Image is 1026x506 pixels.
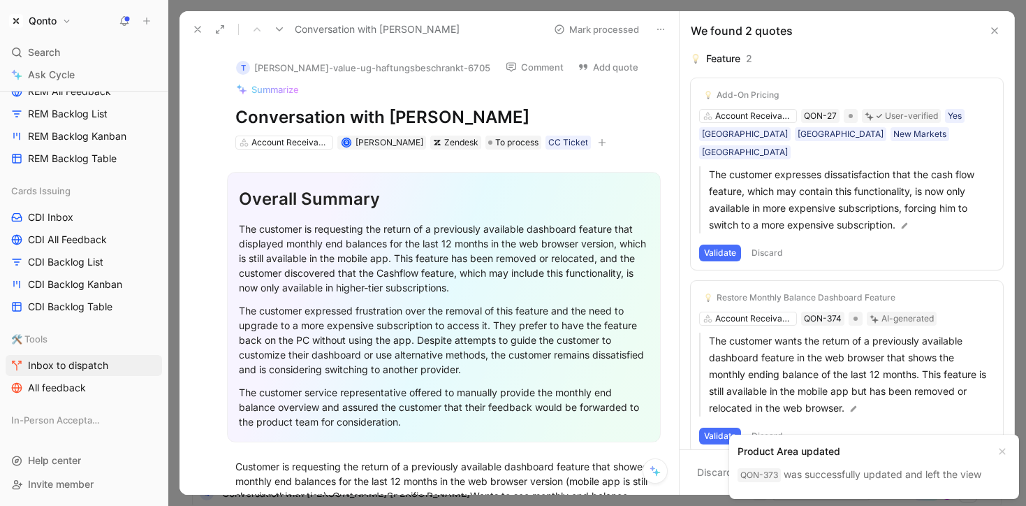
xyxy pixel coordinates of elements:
[28,478,94,490] span: Invite member
[704,294,712,302] img: 💡
[6,377,162,398] a: All feedback
[239,385,649,429] div: The customer service representative offered to manually provide the monthly end balance overview ...
[548,20,645,39] button: Mark processed
[6,252,162,273] a: CDI Backlog List
[28,129,126,143] span: REM Backlog Kanban
[485,136,541,150] div: To process
[295,21,460,38] span: Conversation with [PERSON_NAME]
[495,136,538,150] span: To process
[230,57,497,78] button: t[PERSON_NAME]-value-ug-haftungsbeschrankt-6705
[356,137,423,147] span: [PERSON_NAME]
[11,413,105,427] span: In-Person Acceptance
[699,289,900,306] button: 💡Restore Monthly Balance Dashboard Feature
[6,126,162,147] a: REM Backlog Kanban
[9,14,23,28] img: Qonto
[28,66,75,83] span: Ask Cycle
[6,64,162,85] a: Ask Cycle
[6,81,162,102] a: REM All Feedback
[444,136,478,150] div: Zendesk
[6,148,162,169] a: REM Backlog Table
[6,296,162,317] a: CDI Backlog Table
[706,50,740,67] div: Feature
[342,138,350,146] div: S
[717,292,895,303] div: Restore Monthly Balance Dashboard Feature
[6,229,162,250] a: CDI All Feedback
[747,428,788,444] button: Discard
[699,428,741,444] button: Validate
[691,461,752,484] button: Discard all
[28,44,60,61] span: Search
[571,57,645,77] button: Add quote
[6,32,162,169] div: RemunerationREM InboxREM All FeedbackREM Backlog ListREM Backlog KanbanREM Backlog Table
[28,277,122,291] span: CDI Backlog Kanban
[499,57,570,77] button: Comment
[251,136,330,150] div: Account Receivable
[709,166,995,233] p: The customer expresses dissatisfaction that the cash flow feature, which may contain this functio...
[28,210,73,224] span: CDI Inbox
[900,221,909,231] img: pen.svg
[235,106,652,129] h1: Conversation with [PERSON_NAME]
[738,443,988,460] div: Product Area updated
[6,180,162,317] div: Cards IssuingCDI InboxCDI All FeedbackCDI Backlog ListCDI Backlog KanbanCDI Backlog Table
[239,303,649,377] div: The customer expressed frustration over the removal of this feature and the need to upgrade to a ...
[239,187,649,212] div: Overall Summary
[6,180,162,201] div: Cards Issuing
[28,381,86,395] span: All feedback
[29,15,57,27] h1: Qonto
[691,22,793,39] div: We found 2 quotes
[717,89,779,101] div: Add-On Pricing
[699,87,784,103] button: 💡Add-On Pricing
[6,11,75,31] button: QontoQonto
[6,42,162,63] div: Search
[28,233,107,247] span: CDI All Feedback
[28,454,81,466] span: Help center
[11,184,71,198] span: Cards Issuing
[6,328,162,349] div: 🛠️ Tools
[239,222,649,295] div: The customer is requesting the return of a previously available dashboard feature that displayed ...
[28,300,112,314] span: CDI Backlog Table
[28,152,117,166] span: REM Backlog Table
[699,245,741,261] button: Validate
[691,54,701,64] img: 💡
[738,468,981,480] span: was successfully updated and left the view
[28,255,103,269] span: CDI Backlog List
[11,332,47,346] span: 🛠️ Tools
[6,274,162,295] a: CDI Backlog Kanban
[709,333,995,417] p: The customer wants the return of a previously available dashboard feature in the web browser that...
[747,245,788,261] button: Discard
[740,468,778,482] div: QON-373
[230,80,305,99] button: Summarize
[6,410,162,431] div: In-Person Acceptance
[28,107,108,121] span: REM Backlog List
[6,328,162,398] div: 🛠️ ToolsInbox to dispatchAll feedback
[704,91,712,99] img: 💡
[236,61,250,75] div: t
[251,83,299,96] span: Summarize
[6,474,162,495] div: Invite member
[28,359,108,373] span: Inbox to dispatch
[6,207,162,228] a: CDI Inbox
[6,103,162,124] a: REM Backlog List
[6,410,162,435] div: In-Person Acceptance
[849,404,858,414] img: pen.svg
[6,450,162,471] div: Help center
[548,136,588,150] div: CC Ticket
[6,355,162,376] a: Inbox to dispatch
[746,50,752,67] div: 2
[28,85,111,99] span: REM All Feedback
